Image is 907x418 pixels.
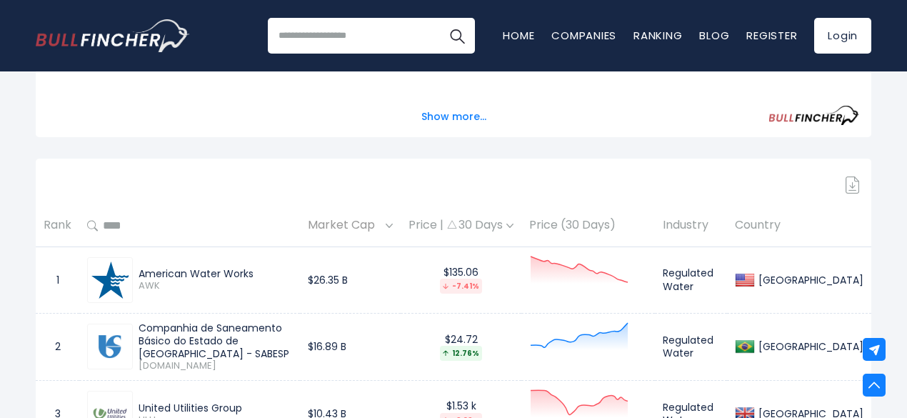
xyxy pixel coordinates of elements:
td: 1 [36,247,79,313]
td: 2 [36,313,79,380]
td: $26.35 B [300,247,401,313]
img: AWK.svg [91,262,129,299]
td: Regulated Water [655,247,727,313]
a: Go to homepage [36,19,189,52]
a: Login [814,18,871,54]
th: Rank [36,205,79,247]
a: Companies [551,28,616,43]
a: Home [503,28,534,43]
span: AWK [139,280,292,292]
span: [DOMAIN_NAME] [139,360,292,372]
th: Price (30 Days) [521,205,655,247]
div: [GEOGRAPHIC_DATA] [755,340,863,353]
button: Show more... [413,105,495,129]
span: Market Cap [308,214,382,237]
img: Bullfincher logo [36,19,190,52]
a: Ranking [633,28,682,43]
div: Companhia de Saneamento Básico do Estado de [GEOGRAPHIC_DATA] - SABESP [139,322,292,361]
div: American Water Works [139,267,292,280]
div: 12.76% [440,346,482,361]
button: Search [439,18,475,54]
th: Industry [655,205,727,247]
div: [GEOGRAPHIC_DATA] [755,274,863,287]
div: United Utilities Group [139,402,292,414]
div: Price | 30 Days [409,218,513,233]
div: -7.41% [440,279,482,294]
th: Country [727,205,871,247]
td: $16.89 B [300,313,401,380]
div: $24.72 [409,333,513,361]
div: $135.06 [409,266,513,294]
a: Register [746,28,797,43]
img: SBSP3.SA.png [89,326,131,367]
td: Regulated Water [655,313,727,380]
a: Blog [699,28,729,43]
